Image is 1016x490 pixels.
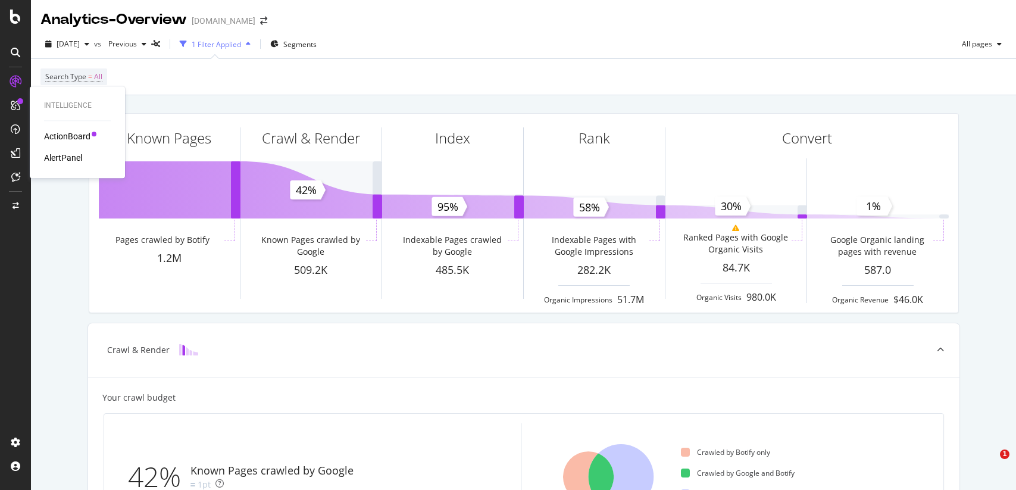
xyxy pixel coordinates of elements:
div: Crawled by Botify only [681,447,770,457]
div: Indexable Pages crawled by Google [399,234,505,258]
div: Pages crawled by Botify [115,234,210,246]
div: Crawl & Render [262,128,360,148]
img: Equal [190,483,195,486]
div: Intelligence [44,101,111,111]
div: 509.2K [240,263,382,278]
img: block-icon [179,344,198,355]
span: Previous [104,39,137,49]
div: Organic Impressions [544,295,612,305]
span: vs [94,39,104,49]
div: Analytics - Overview [40,10,187,30]
div: Rank [579,128,610,148]
div: Known Pages [127,128,211,148]
span: Search Type [45,71,86,82]
div: Crawled by Google and Botify [681,468,795,478]
div: 1.2M [99,251,240,266]
div: 485.5K [382,263,523,278]
span: 2025 Sep. 13th [57,39,80,49]
div: Your crawl budget [102,392,176,404]
button: All pages [957,35,1006,54]
div: Known Pages crawled by Google [257,234,364,258]
div: 1 Filter Applied [192,39,241,49]
span: = [88,71,92,82]
button: Segments [265,35,321,54]
span: All [94,68,102,85]
span: Segments [283,39,317,49]
button: 1 Filter Applied [175,35,255,54]
div: Indexable Pages with Google Impressions [540,234,647,258]
div: 51.7M [617,293,644,307]
button: Previous [104,35,151,54]
div: Crawl & Render [107,344,170,356]
span: 1 [1000,450,1009,459]
iframe: Intercom live chat [976,450,1004,478]
button: [DATE] [40,35,94,54]
a: ActionBoard [44,130,90,142]
div: Known Pages crawled by Google [190,463,354,479]
span: All pages [957,39,992,49]
div: arrow-right-arrow-left [260,17,267,25]
div: [DOMAIN_NAME] [192,15,255,27]
div: Index [435,128,470,148]
a: AlertPanel [44,152,82,164]
div: 282.2K [524,263,665,278]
